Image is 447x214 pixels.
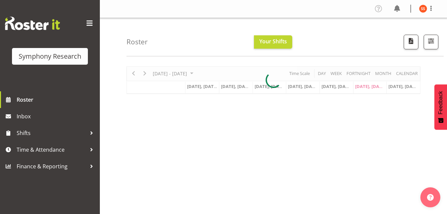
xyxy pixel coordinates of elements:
[17,161,87,171] span: Finance & Reporting
[424,35,438,49] button: Filter Shifts
[434,84,447,130] button: Feedback - Show survey
[404,35,418,49] button: Download a PDF of the roster according to the set date range.
[126,38,148,46] h4: Roster
[17,145,87,155] span: Time & Attendance
[259,38,287,45] span: Your Shifts
[419,5,427,13] img: sarah-snook10022.jpg
[17,128,87,138] span: Shifts
[438,91,444,114] span: Feedback
[5,17,60,30] img: Rosterit website logo
[19,51,81,61] div: Symphony Research
[17,111,97,121] span: Inbox
[254,35,292,49] button: Your Shifts
[17,95,97,105] span: Roster
[427,194,434,201] img: help-xxl-2.png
